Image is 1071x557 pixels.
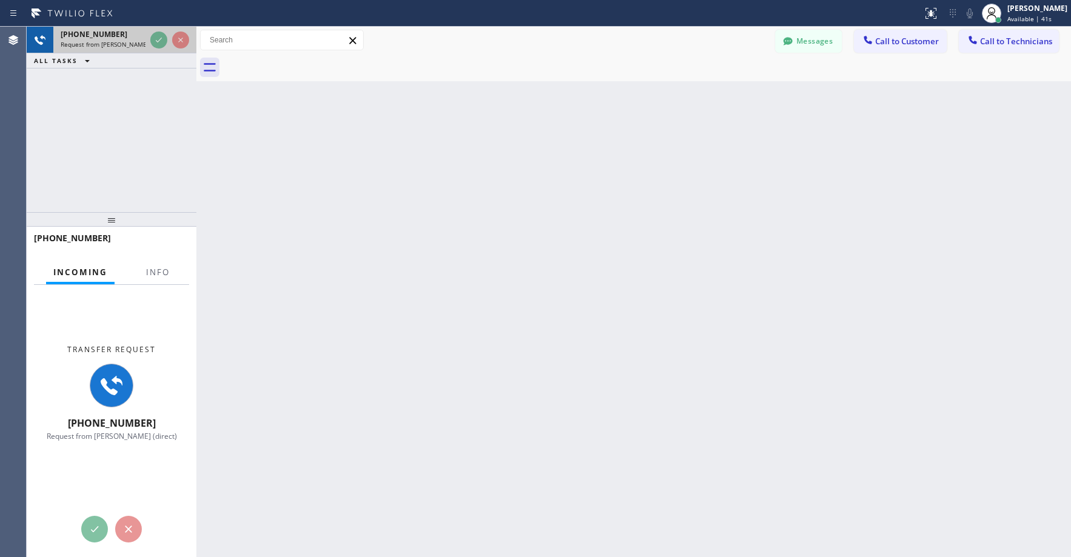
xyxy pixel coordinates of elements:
[172,32,189,48] button: Reject
[34,56,78,65] span: ALL TASKS
[61,29,127,39] span: [PHONE_NUMBER]
[67,344,156,355] span: Transfer request
[1007,3,1067,13] div: [PERSON_NAME]
[27,53,102,68] button: ALL TASKS
[146,267,170,278] span: Info
[875,36,939,47] span: Call to Customer
[139,261,177,284] button: Info
[201,30,363,50] input: Search
[46,261,115,284] button: Incoming
[961,5,978,22] button: Mute
[81,516,108,542] button: Accept
[1007,15,1052,23] span: Available | 41s
[53,267,107,278] span: Incoming
[47,431,177,441] span: Request from [PERSON_NAME] (direct)
[68,416,156,430] span: [PHONE_NUMBER]
[854,30,947,53] button: Call to Customer
[150,32,167,48] button: Accept
[959,30,1059,53] button: Call to Technicians
[775,30,842,53] button: Messages
[980,36,1052,47] span: Call to Technicians
[61,40,171,48] span: Request from [PERSON_NAME] (direct)
[115,516,142,542] button: Reject
[34,232,111,244] span: [PHONE_NUMBER]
